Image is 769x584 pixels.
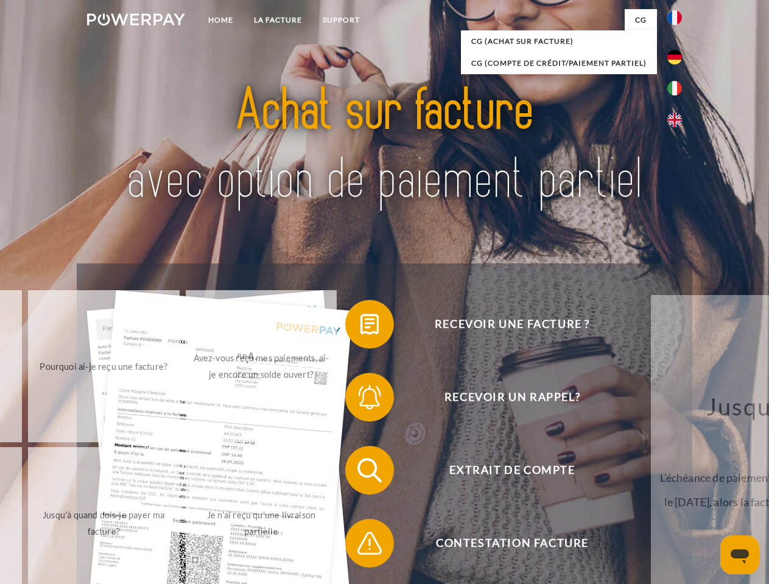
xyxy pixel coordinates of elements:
span: Contestation Facture [363,519,661,568]
a: CG (Compte de crédit/paiement partiel) [461,52,657,74]
img: logo-powerpay-white.svg [87,13,185,26]
img: it [667,81,682,96]
div: Pourquoi ai-je reçu une facture? [35,358,172,374]
img: qb_warning.svg [354,528,385,558]
a: Support [312,9,370,31]
span: Extrait de compte [363,446,661,495]
div: Je n'ai reçu qu'une livraison partielle [193,507,330,540]
div: Jusqu'à quand dois-je payer ma facture? [35,507,172,540]
div: Avez-vous reçu mes paiements, ai-je encore un solde ouvert? [193,350,330,383]
a: Home [198,9,244,31]
a: Avez-vous reçu mes paiements, ai-je encore un solde ouvert? [186,290,337,442]
img: de [667,50,682,64]
button: Extrait de compte [345,446,662,495]
a: CG [625,9,657,31]
a: CG (achat sur facture) [461,30,657,52]
img: en [667,113,682,127]
iframe: Bouton de lancement de la fenêtre de messagerie [720,535,759,574]
button: Contestation Facture [345,519,662,568]
img: fr [667,10,682,25]
img: qb_search.svg [354,455,385,485]
a: LA FACTURE [244,9,312,31]
img: title-powerpay_fr.svg [116,58,653,233]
